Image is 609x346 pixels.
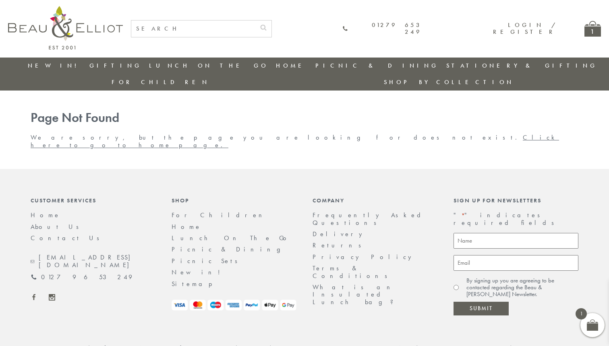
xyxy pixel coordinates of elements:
input: Name [454,233,578,249]
a: Picnic Sets [172,257,243,265]
a: Picnic & Dining [172,245,288,253]
div: Company [313,197,437,204]
a: Sitemap [172,280,223,288]
a: Delivery [313,230,367,238]
a: Gifting [89,62,142,70]
img: logo [8,6,123,49]
a: Home [276,62,308,70]
label: By signing up you are agreeing to be contacted regarding the Beau & [PERSON_NAME] Newsletter. [466,277,578,298]
a: Stationery & Gifting [446,62,597,70]
a: 1 [584,21,601,37]
div: Shop [172,197,296,204]
a: Privacy Policy [313,253,416,261]
div: Customer Services [31,197,155,204]
a: New in! [172,268,226,276]
a: Shop by collection [384,78,514,86]
a: 01279 653 249 [342,22,422,36]
h1: Page Not Found [31,111,578,126]
img: payment-logos.png [172,300,296,311]
input: SEARCH [131,21,255,37]
a: What is an Insulated Lunch bag? [313,283,400,306]
a: New in! [28,62,82,70]
a: Click here to go to home page. [31,133,559,149]
a: For Children [112,78,209,86]
p: " " indicates required fields [454,212,578,227]
input: Submit [454,302,509,315]
span: 1 [576,308,587,319]
a: Picnic & Dining [315,62,439,70]
a: 01279 653 249 [31,274,132,281]
a: Terms & Conditions [313,264,393,280]
a: About Us [31,222,84,231]
a: Lunch On The Go [172,234,291,242]
a: For Children [172,211,268,219]
a: Home [31,211,60,219]
div: We are sorry, but the page you are looking for does not exist. [23,111,586,149]
a: Frequently Asked Questions [313,211,426,227]
a: Lunch On The Go [149,62,268,70]
a: Contact Us [31,234,105,242]
div: Sign up for newsletters [454,197,578,204]
input: Email [454,255,578,271]
a: Login / Register [493,21,556,36]
a: [EMAIL_ADDRESS][DOMAIN_NAME] [31,254,155,269]
a: Home [172,222,201,231]
a: Returns [313,241,367,249]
